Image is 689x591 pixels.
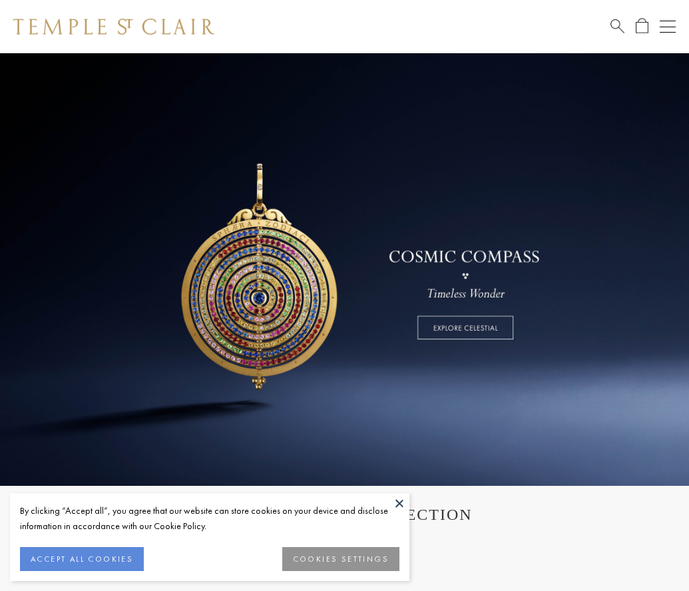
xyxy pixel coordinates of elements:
div: By clicking “Accept all”, you agree that our website can store cookies on your device and disclos... [20,503,399,534]
button: ACCEPT ALL COOKIES [20,547,144,571]
img: Temple St. Clair [13,19,214,35]
button: COOKIES SETTINGS [282,547,399,571]
a: Open Shopping Bag [636,18,648,35]
a: Search [610,18,624,35]
button: Open navigation [660,19,676,35]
